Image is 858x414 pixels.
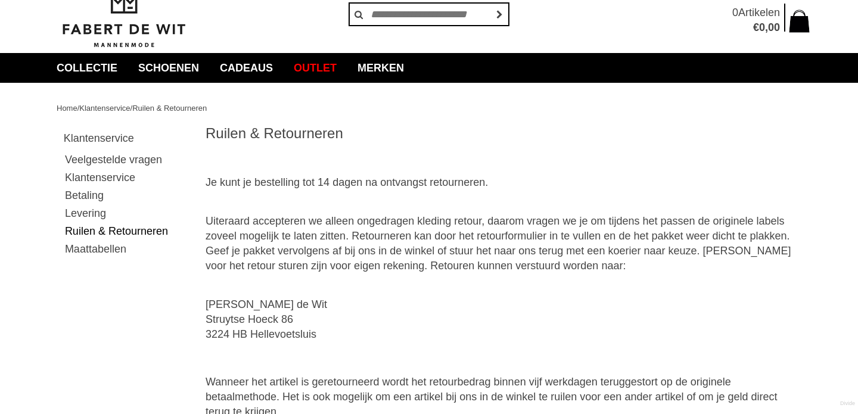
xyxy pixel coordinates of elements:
[206,175,801,190] p: Je kunt je bestelling tot 14 dagen na ontvangst retourneren.
[765,21,768,33] span: ,
[738,7,780,18] span: Artikelen
[64,204,190,222] a: Levering
[206,297,801,342] p: [PERSON_NAME] de Wit Struytse Hoeck 86 3224 HB Hellevoetsluis
[759,21,765,33] span: 0
[64,222,190,240] a: Ruilen & Retourneren
[57,104,77,113] a: Home
[77,104,80,113] span: /
[753,21,759,33] span: €
[206,124,801,142] h1: Ruilen & Retourneren
[211,53,282,83] a: Cadeaus
[64,169,190,186] a: Klantenservice
[129,53,208,83] a: Schoenen
[285,53,346,83] a: Outlet
[64,186,190,204] a: Betaling
[840,396,855,411] a: Divide
[768,21,780,33] span: 00
[64,132,190,145] h3: Klantenservice
[48,53,126,83] a: collectie
[132,104,207,113] a: Ruilen & Retourneren
[349,53,413,83] a: Merken
[732,7,738,18] span: 0
[79,104,130,113] a: Klantenservice
[64,240,190,258] a: Maattabellen
[64,151,190,169] a: Veelgestelde vragen
[130,104,133,113] span: /
[206,199,801,288] p: Uiteraard accepteren we alleen ongedragen kleding retour, daarom vragen we je om tijdens het pass...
